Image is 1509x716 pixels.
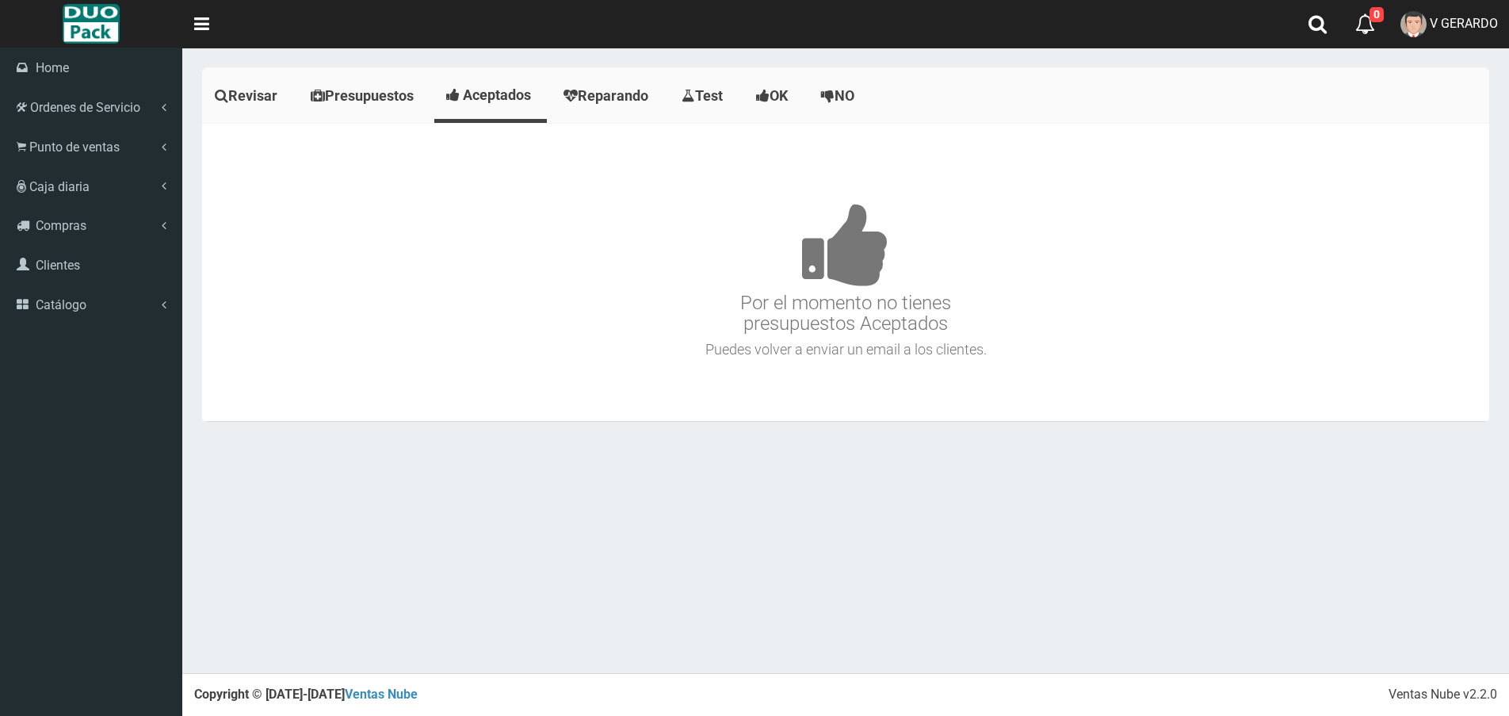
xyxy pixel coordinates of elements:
[298,71,430,121] a: Presupuestos
[194,687,418,702] strong: Copyright © [DATE]-[DATE]
[36,218,86,233] span: Compras
[29,179,90,194] span: Caja diaria
[695,87,723,104] span: Test
[835,87,854,104] span: NO
[669,71,739,121] a: Test
[808,71,871,121] a: NO
[770,87,788,104] span: OK
[578,87,648,104] span: Reparando
[1430,16,1498,31] span: V GERARDO
[202,71,294,121] a: Revisar
[1389,686,1497,704] div: Ventas Nube v2.2.0
[29,140,120,155] span: Punto de ventas
[325,87,414,104] span: Presupuestos
[206,342,1485,358] h4: Puedes volver a enviar un email a los clientes.
[1370,7,1384,22] span: 0
[345,687,418,702] a: Ventas Nube
[36,60,69,75] span: Home
[551,71,665,121] a: Reparando
[1400,11,1427,37] img: User Image
[206,155,1485,335] h3: Por el momento no tienes presupuestos Aceptados
[743,71,804,121] a: OK
[36,297,86,312] span: Catálogo
[36,258,80,273] span: Clientes
[30,100,140,115] span: Ordenes de Servicio
[63,4,119,44] img: Logo grande
[228,87,277,104] span: Revisar
[434,71,547,119] a: Aceptados
[463,86,531,103] span: Aceptados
